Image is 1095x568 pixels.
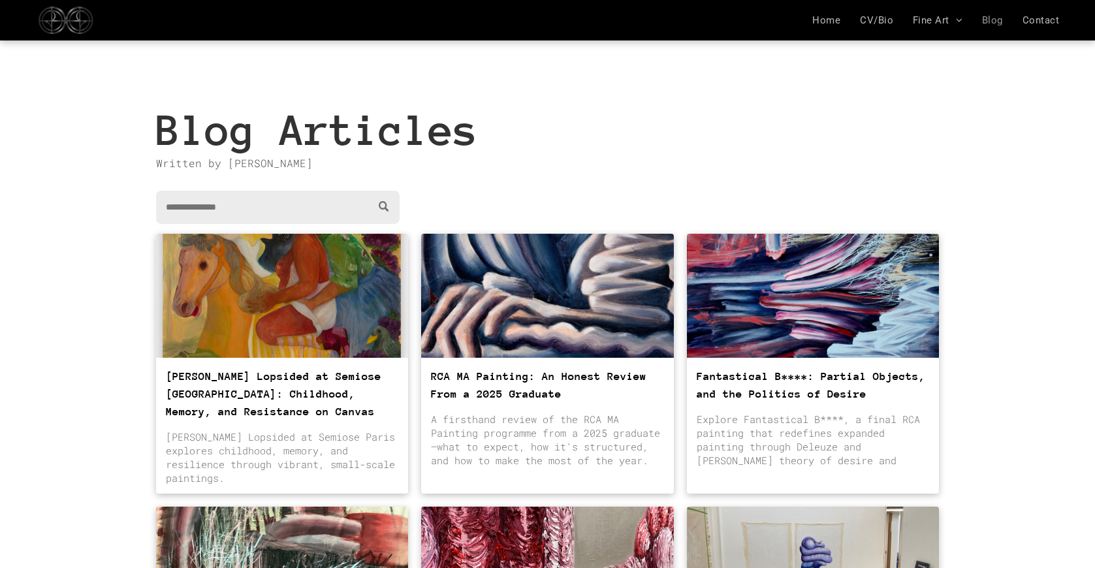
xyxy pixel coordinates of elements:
input: Search [156,191,400,224]
a: Contact [1013,14,1069,26]
span: Blog Articles [156,107,479,153]
div: [PERSON_NAME] Lopsided at Semiose Paris explores childhood, memory, and resilience through vibran... [166,430,399,484]
a: [PERSON_NAME] Lopsided at Semiose [GEOGRAPHIC_DATA]: Childhood, Memory, and Resistance on Canvas [166,368,399,420]
div: Explore Fantastical B****, a final RCA painting that redefines expanded painting through Deleuze ... [697,413,930,467]
div: A firsthand review of the RCA MA Painting programme from a 2025 graduate—what to expect, how it's... [431,413,664,467]
a: A close up of a painting with a lot of brush strokes by Lala Drona [687,234,940,358]
a: Philemona Wlliamson [156,234,409,358]
a: Fine Art [903,14,972,26]
a: Fantastical B****: Partial Objects, and the Politics of Desire [697,368,930,403]
a: Blog [972,14,1013,26]
a: Home [802,14,850,26]
a: RCA MA Painting: An Honest Review From a 2025 Graduate [431,368,664,403]
span: Written by [PERSON_NAME] [156,156,313,170]
a: Detail of Lala Drona painting [421,234,674,358]
a: CV/Bio [850,14,903,26]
